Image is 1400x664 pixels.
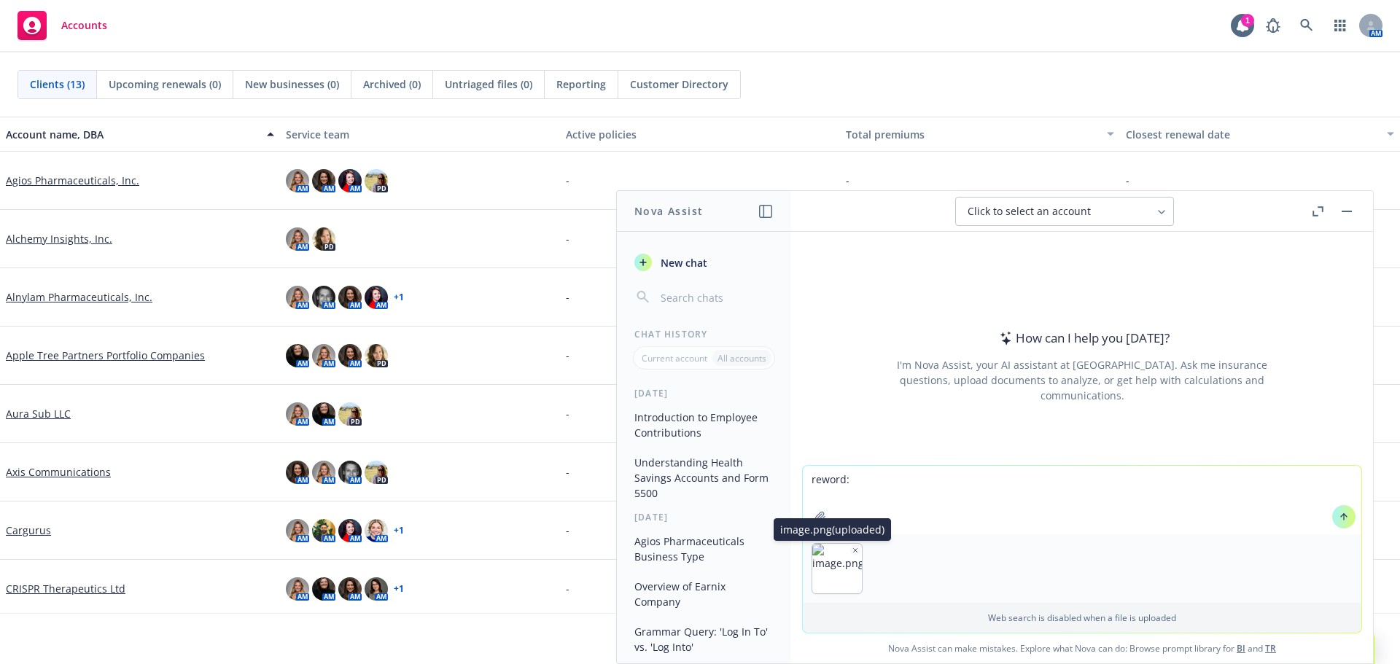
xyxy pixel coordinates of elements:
a: Report a Bug [1259,11,1288,40]
span: Click to select an account [968,204,1091,219]
img: photo [365,344,388,367]
img: photo [286,519,309,542]
img: photo [286,461,309,484]
a: + 1 [394,585,404,593]
span: Clients (13) [30,77,85,92]
span: - [566,581,569,596]
p: All accounts [717,352,766,364]
div: Active policies [566,127,834,142]
img: photo [312,519,335,542]
img: photo [338,461,362,484]
img: photo [312,227,335,251]
a: Switch app [1326,11,1355,40]
span: - [1126,173,1129,188]
span: Upcoming renewals (0) [109,77,221,92]
img: photo [365,286,388,309]
a: Alnylam Pharmaceuticals, Inc. [6,289,152,305]
div: Account name, DBA [6,127,258,142]
div: How can I help you [DATE]? [995,329,1170,348]
span: Archived (0) [363,77,421,92]
img: photo [338,577,362,601]
div: Chat History [617,328,791,340]
button: Understanding Health Savings Accounts and Form 5500 [629,450,779,505]
img: photo [338,519,362,542]
span: - [566,523,569,538]
img: photo [286,344,309,367]
img: photo [312,577,335,601]
div: I'm Nova Assist, your AI assistant at [GEOGRAPHIC_DATA]. Ask me insurance questions, upload docum... [877,357,1287,403]
button: Overview of Earnix Company [629,574,779,614]
div: [DATE] [617,511,791,523]
button: Closest renewal date [1120,117,1400,152]
h1: Nova Assist [634,203,703,219]
div: Service team [286,127,554,142]
button: Agios Pharmaceuticals Business Type [629,529,779,569]
span: Nova Assist can make mistakes. Explore what Nova can do: Browse prompt library for and [797,633,1367,663]
a: Search [1292,11,1321,40]
button: Grammar Query: 'Log In To' vs. 'Log Into' [629,620,779,659]
a: Axis Communications [6,464,111,480]
img: photo [338,169,362,192]
img: photo [365,519,388,542]
a: CRISPR Therapeutics Ltd [6,581,125,596]
button: Click to select an account [955,197,1174,226]
img: photo [338,344,362,367]
textarea: reword: [803,466,1361,534]
span: - [846,173,849,188]
span: New businesses (0) [245,77,339,92]
span: Reporting [556,77,606,92]
a: BI [1237,642,1245,655]
span: Untriaged files (0) [445,77,532,92]
span: Customer Directory [630,77,728,92]
img: photo [312,286,335,309]
a: Aura Sub LLC [6,406,71,421]
button: New chat [629,249,779,276]
input: Search chats [658,287,774,308]
div: Total premiums [846,127,1098,142]
span: - [566,289,569,305]
img: photo [365,577,388,601]
img: photo [365,461,388,484]
a: TR [1265,642,1276,655]
a: Cargurus [6,523,51,538]
img: photo [338,402,362,426]
a: + 1 [394,293,404,302]
span: New chat [658,255,707,270]
img: photo [312,402,335,426]
a: Alchemy Insights, Inc. [6,231,112,246]
img: photo [286,227,309,251]
button: Introduction to Employee Contributions [629,405,779,445]
span: - [566,406,569,421]
span: - [566,464,569,480]
img: image.png [812,544,862,593]
img: photo [286,169,309,192]
button: Service team [280,117,560,152]
img: photo [312,169,335,192]
span: Accounts [61,20,107,31]
button: Total premiums [840,117,1120,152]
p: Current account [642,352,707,364]
a: Agios Pharmaceuticals, Inc. [6,173,139,188]
img: photo [338,286,362,309]
img: photo [365,169,388,192]
span: - [566,348,569,363]
span: - [566,173,569,188]
a: Accounts [12,5,113,46]
img: photo [286,402,309,426]
p: Web search is disabled when a file is uploaded [812,612,1353,624]
img: photo [312,344,335,367]
div: Closest renewal date [1126,127,1378,142]
img: photo [312,461,335,484]
div: 1 [1241,14,1254,27]
img: photo [286,577,309,601]
a: + 1 [394,526,404,535]
img: photo [286,286,309,309]
span: - [566,231,569,246]
a: Apple Tree Partners Portfolio Companies [6,348,205,363]
div: [DATE] [617,387,791,399]
button: Active policies [560,117,840,152]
